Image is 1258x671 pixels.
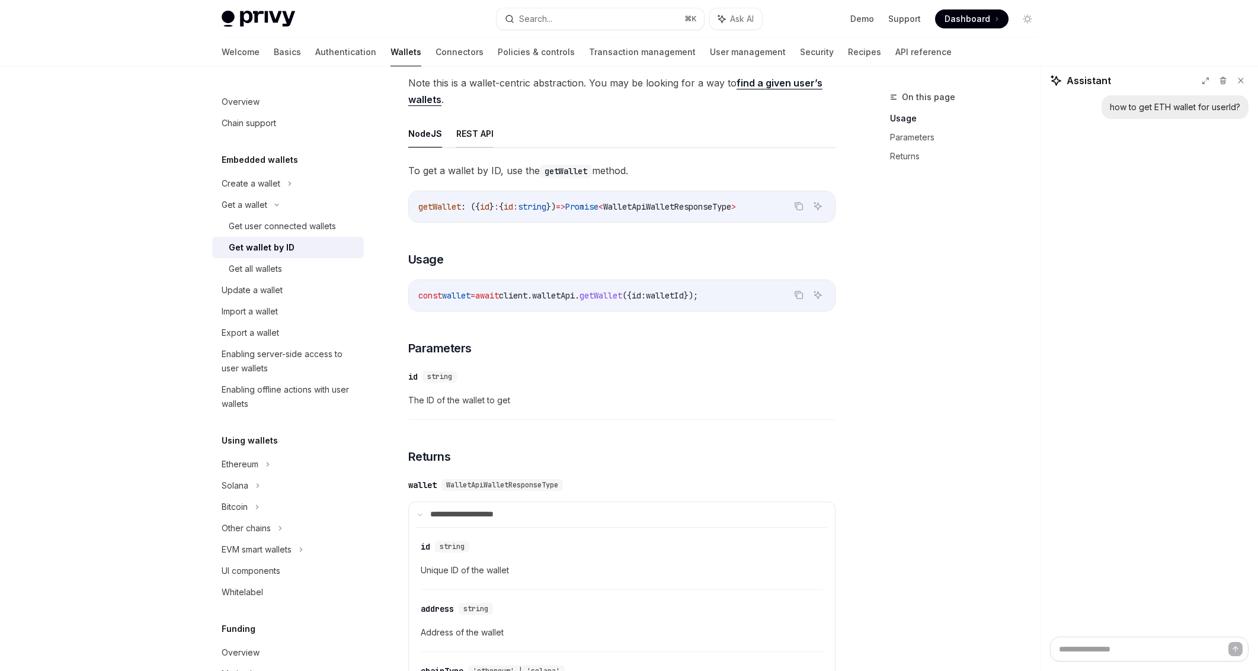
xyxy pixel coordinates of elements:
[463,604,488,614] span: string
[408,448,451,465] span: Returns
[890,128,1046,147] a: Parameters
[212,642,364,663] a: Overview
[1067,73,1111,88] span: Assistant
[480,201,489,212] span: id
[418,201,461,212] span: getWallet
[222,38,260,66] a: Welcome
[222,347,357,375] div: Enabling server-side access to user wallets
[527,290,532,301] span: .
[890,147,1046,166] a: Returns
[632,290,646,301] span: id:
[222,304,278,319] div: Import a wallet
[408,393,836,407] span: The ID of the wallet to get
[212,91,364,113] a: Overview
[421,541,430,553] div: id
[408,371,418,383] div: id
[945,13,990,25] span: Dashboard
[791,198,806,214] button: Copy the contents from the code block
[408,340,472,357] span: Parameters
[229,262,282,276] div: Get all wallets
[850,13,874,25] a: Demo
[222,283,283,297] div: Update a wallet
[446,480,558,490] span: WalletApiWalletResponseType
[1110,101,1240,113] div: how to get ETH wallet for userId?
[684,14,697,24] span: ⌘ K
[888,13,921,25] a: Support
[229,219,336,233] div: Get user connected wallets
[229,240,295,255] div: Get wallet by ID
[791,287,806,303] button: Copy the contents from the code block
[442,290,470,301] span: wallet
[499,290,527,301] span: client
[498,38,575,66] a: Policies & controls
[212,216,364,237] a: Get user connected wallets
[222,542,292,557] div: EVM smart wallets
[408,251,444,268] span: Usage
[532,290,575,301] span: walletApi
[222,564,280,578] div: UI components
[421,625,823,640] span: Address of the wallet
[710,38,786,66] a: User management
[935,9,1009,28] a: Dashboard
[222,585,263,599] div: Whitelabel
[810,198,825,214] button: Ask AI
[222,521,271,535] div: Other chains
[1228,642,1243,656] button: Send message
[222,622,255,636] h5: Funding
[212,237,364,258] a: Get wallet by ID
[222,176,280,191] div: Create a wallet
[810,287,825,303] button: Ask AI
[499,201,504,212] span: {
[589,38,696,66] a: Transaction management
[800,38,834,66] a: Security
[731,201,736,212] span: >
[494,201,499,212] span: :
[408,120,442,147] button: NodeJS
[848,38,881,66] a: Recipes
[212,560,364,582] a: UI components
[513,201,518,212] span: :
[575,290,580,301] span: .
[890,109,1046,128] a: Usage
[1018,9,1037,28] button: Toggle dark mode
[212,113,364,134] a: Chain support
[546,201,556,212] span: })
[315,38,376,66] a: Authentication
[730,13,754,25] span: Ask AI
[390,38,421,66] a: Wallets
[902,90,955,104] span: On this page
[556,201,565,212] span: =>
[421,563,823,577] span: Unique ID of the wallet
[456,120,494,147] button: REST API
[222,198,267,212] div: Get a wallet
[274,38,301,66] a: Basics
[212,343,364,379] a: Enabling server-side access to user wallets
[222,11,295,27] img: light logo
[212,301,364,322] a: Import a wallet
[646,290,684,301] span: walletId
[504,201,513,212] span: id
[603,201,731,212] span: WalletApiWalletResponseType
[470,290,475,301] span: =
[222,116,276,130] div: Chain support
[222,479,248,493] div: Solana
[895,38,952,66] a: API reference
[684,290,698,301] span: });
[489,201,494,212] span: }
[622,290,632,301] span: ({
[222,457,258,471] div: Ethereum
[421,603,454,615] div: address
[222,646,260,660] div: Overview
[212,322,364,343] a: Export a wallet
[519,12,552,26] div: Search...
[408,75,836,108] span: Note this is a wallet-centric abstraction. You may be looking for a way to .
[518,201,546,212] span: string
[408,162,836,179] span: To get a wallet by ID, use the method.
[212,582,364,603] a: Whitelabel
[212,258,364,280] a: Get all wallets
[212,280,364,301] a: Update a wallet
[222,153,298,167] h5: Embedded wallets
[222,326,279,340] div: Export a wallet
[222,434,278,448] h5: Using wallets
[497,8,704,30] button: Search...⌘K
